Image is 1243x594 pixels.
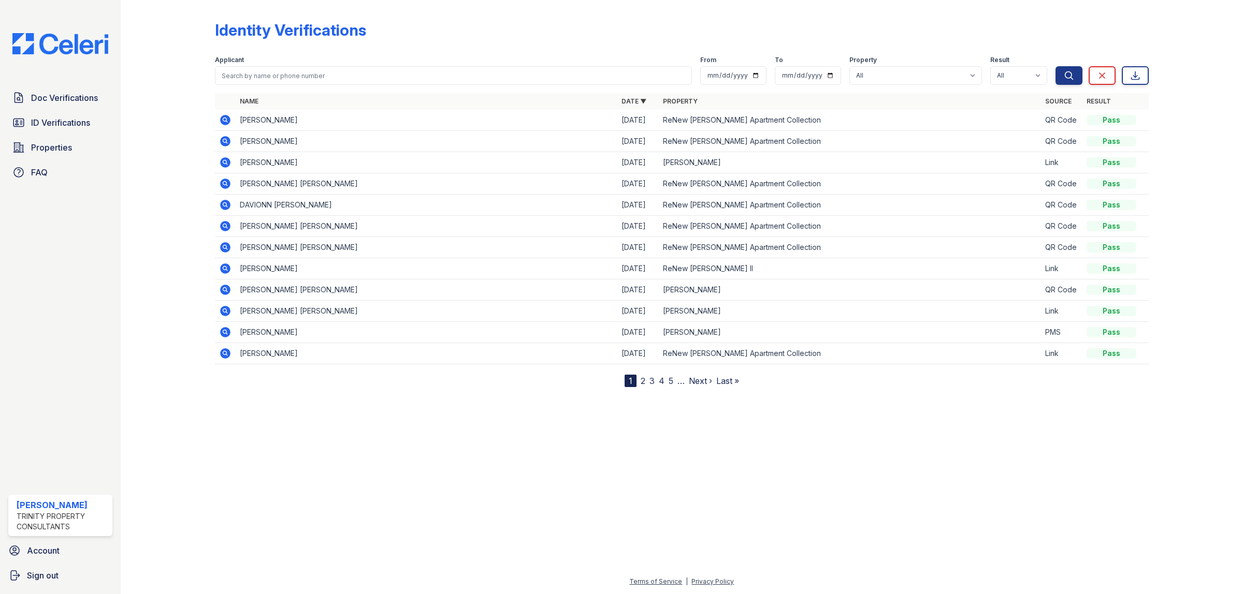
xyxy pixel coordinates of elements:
td: ReNew [PERSON_NAME] Apartment Collection [659,173,1040,195]
a: Properties [8,137,112,158]
td: QR Code [1041,237,1082,258]
td: DAVIONN [PERSON_NAME] [236,195,617,216]
td: QR Code [1041,173,1082,195]
label: Result [990,56,1009,64]
td: [DATE] [617,279,659,301]
a: Privacy Policy [691,577,734,585]
td: [PERSON_NAME] [PERSON_NAME] [236,237,617,258]
td: Link [1041,258,1082,279]
td: ReNew [PERSON_NAME] Apartment Collection [659,216,1040,237]
div: Pass [1087,221,1136,231]
a: Source [1045,97,1072,105]
div: 1 [625,375,637,387]
td: Link [1041,301,1082,322]
a: Result [1087,97,1111,105]
td: [PERSON_NAME] [236,131,617,152]
div: Pass [1087,263,1136,274]
div: Pass [1087,306,1136,316]
td: [DATE] [617,152,659,173]
td: [DATE] [617,343,659,364]
td: [DATE] [617,322,659,343]
td: [DATE] [617,173,659,195]
div: Pass [1087,242,1136,253]
td: ReNew [PERSON_NAME] Apartment Collection [659,131,1040,152]
label: To [775,56,783,64]
td: [PERSON_NAME] [659,301,1040,322]
td: QR Code [1041,110,1082,131]
a: FAQ [8,162,112,183]
td: ReNew [PERSON_NAME] Apartment Collection [659,237,1040,258]
span: Doc Verifications [31,92,98,104]
a: Property [663,97,698,105]
span: … [677,375,685,387]
td: [PERSON_NAME] [236,343,617,364]
a: ID Verifications [8,112,112,133]
a: 2 [641,376,645,386]
td: Link [1041,343,1082,364]
div: Trinity Property Consultants [17,511,108,532]
td: [PERSON_NAME] [PERSON_NAME] [236,301,617,322]
div: Pass [1087,179,1136,189]
a: Date ▼ [621,97,646,105]
td: [DATE] [617,195,659,216]
td: [DATE] [617,258,659,279]
div: | [686,577,688,585]
div: Pass [1087,348,1136,359]
td: [PERSON_NAME] [PERSON_NAME] [236,173,617,195]
td: [DATE] [617,131,659,152]
td: [DATE] [617,301,659,322]
label: Property [849,56,877,64]
td: ReNew [PERSON_NAME] Apartment Collection [659,343,1040,364]
td: [PERSON_NAME] [PERSON_NAME] [236,216,617,237]
td: [PERSON_NAME] [PERSON_NAME] [236,279,617,301]
td: [DATE] [617,237,659,258]
img: CE_Logo_Blue-a8612792a0a2168367f1c8372b55b34899dd931a85d93a1a3d3e32e68fde9ad4.png [4,33,117,54]
span: FAQ [31,166,48,179]
td: QR Code [1041,279,1082,301]
span: Account [27,544,60,557]
td: [DATE] [617,216,659,237]
td: [PERSON_NAME] [236,152,617,173]
td: ReNew [PERSON_NAME] Apartment Collection [659,110,1040,131]
td: QR Code [1041,216,1082,237]
div: Pass [1087,136,1136,146]
a: 4 [659,376,664,386]
td: [DATE] [617,110,659,131]
a: Account [4,540,117,561]
div: [PERSON_NAME] [17,499,108,511]
div: Pass [1087,115,1136,125]
label: From [700,56,716,64]
a: Terms of Service [629,577,682,585]
a: Last » [716,376,739,386]
a: Sign out [4,565,117,586]
span: Sign out [27,569,59,582]
td: PMS [1041,322,1082,343]
td: ReNew [PERSON_NAME] Apartment Collection [659,195,1040,216]
a: 3 [649,376,655,386]
input: Search by name or phone number [215,66,692,85]
td: [PERSON_NAME] [236,110,617,131]
td: [PERSON_NAME] [659,279,1040,301]
span: Properties [31,141,72,154]
span: ID Verifications [31,116,90,129]
a: Next › [689,376,712,386]
div: Pass [1087,157,1136,168]
td: QR Code [1041,195,1082,216]
td: [PERSON_NAME] [659,152,1040,173]
div: Pass [1087,327,1136,337]
td: [PERSON_NAME] [659,322,1040,343]
td: ReNew [PERSON_NAME] II [659,258,1040,279]
label: Applicant [215,56,244,64]
div: Pass [1087,285,1136,295]
div: Pass [1087,200,1136,210]
a: Doc Verifications [8,87,112,108]
td: QR Code [1041,131,1082,152]
a: 5 [669,376,673,386]
div: Identity Verifications [215,21,366,39]
td: [PERSON_NAME] [236,322,617,343]
td: Link [1041,152,1082,173]
a: Name [240,97,258,105]
td: [PERSON_NAME] [236,258,617,279]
